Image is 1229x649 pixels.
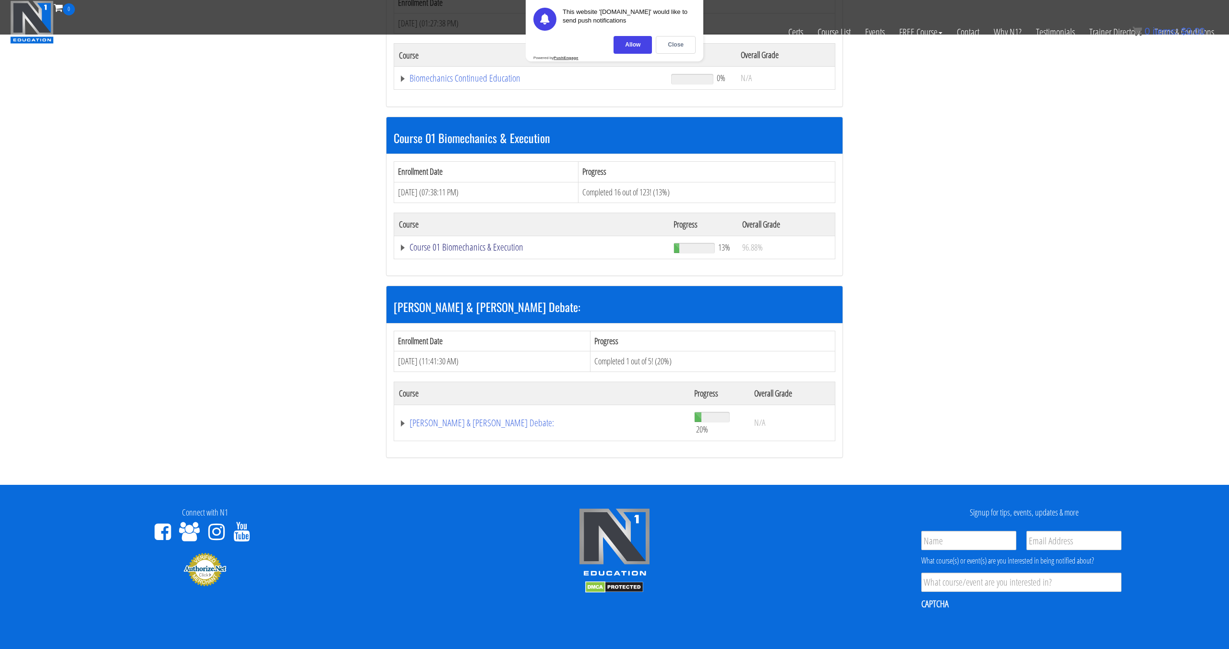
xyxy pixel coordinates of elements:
strong: PushEngage [554,56,578,60]
th: Enrollment Date [394,331,590,351]
img: DMCA.com Protection Status [585,581,643,593]
span: 0% [717,72,725,83]
img: icon11.png [1133,26,1142,36]
th: Enrollment Date [394,162,578,182]
h4: Signup for tips, events, updates & more [827,508,1222,517]
a: Certs [781,15,810,49]
th: Progress [590,331,835,351]
img: Authorize.Net Merchant - Click to Verify [183,552,227,587]
td: N/A [749,405,835,441]
div: Close [656,36,696,54]
a: 0 [54,1,75,14]
a: Biomechanics Continued Education [399,73,662,83]
a: 0 items: $0.00 [1133,26,1205,36]
div: This website '[DOMAIN_NAME]' would like to send push notifications [563,8,696,31]
img: n1-education [10,0,54,44]
a: Terms & Conditions [1147,15,1221,49]
a: Trainer Directory [1082,15,1147,49]
td: 96.88% [737,236,835,259]
input: Name [921,531,1016,550]
th: Course [394,213,669,236]
h3: Course 01 Biomechanics & Execution [394,132,835,144]
th: Course [394,382,689,405]
img: n1-edu-logo [578,508,651,579]
span: 20% [696,424,708,434]
th: Progress [689,382,749,405]
h4: Connect with N1 [7,508,402,517]
span: items: [1153,26,1178,36]
td: N/A [736,67,835,90]
a: [PERSON_NAME] & [PERSON_NAME] Debate: [399,418,685,428]
input: Email Address [1026,531,1121,550]
a: Course List [810,15,858,49]
th: Progress [578,162,835,182]
a: Contact [950,15,987,49]
a: Course 01 Biomechanics & Execution [399,242,664,252]
span: 0 [1145,26,1150,36]
a: Why N1? [987,15,1029,49]
th: Progress [669,213,737,236]
div: What course(s) or event(s) are you interested in being notified about? [921,555,1121,566]
th: Overall Grade [737,213,835,236]
h3: [PERSON_NAME] & [PERSON_NAME] Debate: [394,300,835,313]
a: FREE Course [892,15,950,49]
a: Testimonials [1029,15,1082,49]
td: [DATE] (11:41:30 AM) [394,351,590,372]
th: Course [394,44,666,67]
th: Overall Grade [749,382,835,405]
div: Allow [614,36,652,54]
td: Completed 16 out of 123! (13%) [578,182,835,203]
span: $ [1181,26,1186,36]
th: Overall Grade [736,44,835,67]
label: CAPTCHA [921,598,949,610]
span: 0 [63,3,75,15]
input: What course/event are you interested in? [921,573,1121,592]
bdi: 0.00 [1181,26,1205,36]
a: Events [858,15,892,49]
span: 13% [718,242,730,252]
div: Powered by [533,56,578,60]
td: Completed 1 out of 5! (20%) [590,351,835,372]
td: [DATE] (07:38:11 PM) [394,182,578,203]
